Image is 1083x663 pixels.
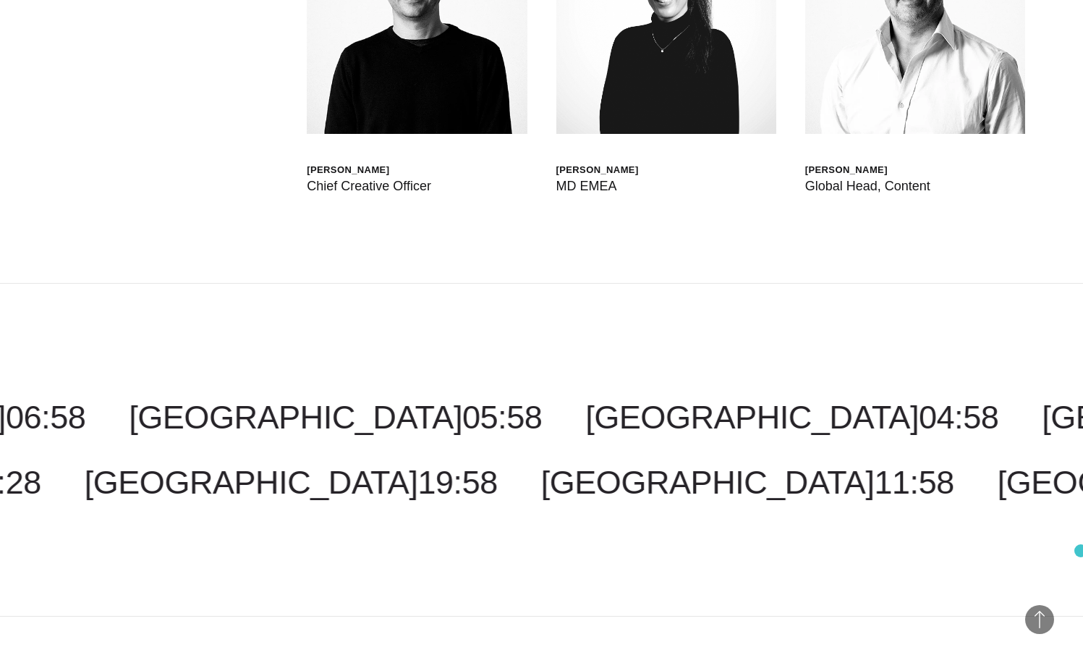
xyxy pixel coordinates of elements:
a: [GEOGRAPHIC_DATA]11:58 [541,464,954,501]
span: 05:58 [462,399,542,436]
div: [PERSON_NAME] [805,164,930,176]
div: [PERSON_NAME] [556,164,639,176]
div: [PERSON_NAME] [307,164,431,176]
div: Global Head, Content [805,176,930,196]
button: Back to Top [1025,605,1054,634]
a: [GEOGRAPHIC_DATA]19:58 [85,464,498,501]
span: 11:58 [874,464,954,501]
a: [GEOGRAPHIC_DATA]05:58 [129,399,542,436]
div: MD EMEA [556,176,639,196]
a: [GEOGRAPHIC_DATA]04:58 [585,399,998,436]
span: 19:58 [417,464,497,501]
span: 06:58 [6,399,85,436]
span: 04:58 [919,399,998,436]
div: Chief Creative Officer [307,176,431,196]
